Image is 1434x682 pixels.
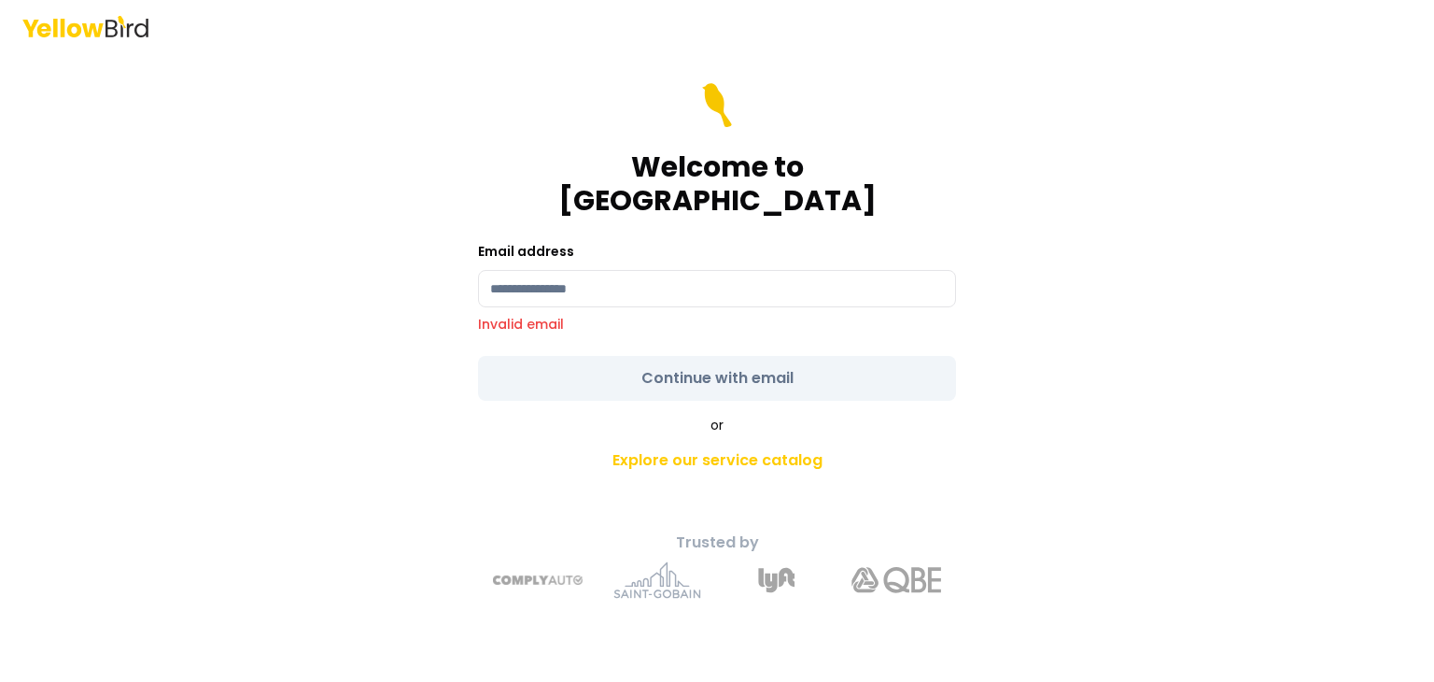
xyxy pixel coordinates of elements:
[388,532,1046,554] p: Trusted by
[478,150,956,218] h1: Welcome to [GEOGRAPHIC_DATA]
[478,315,956,334] p: Invalid email
[478,242,574,261] label: Email address
[388,442,1046,479] a: Explore our service catalog
[710,416,724,434] span: or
